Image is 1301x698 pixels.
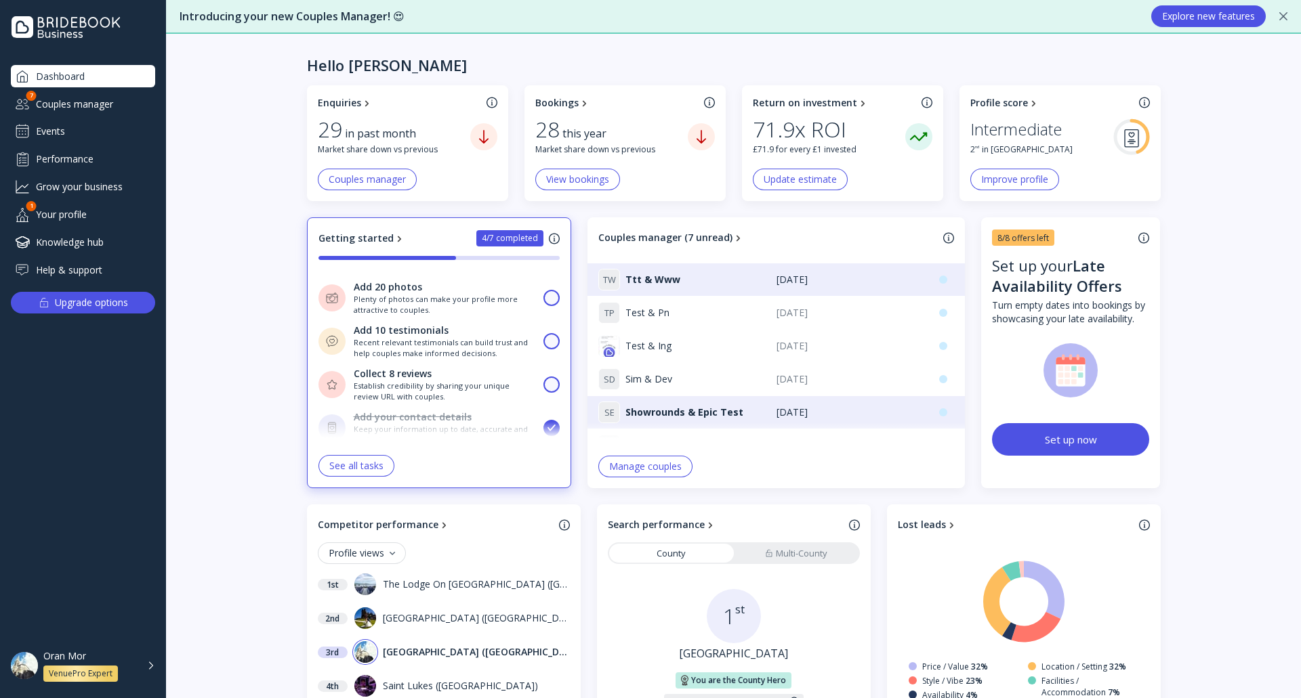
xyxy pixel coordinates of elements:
[777,306,922,320] div: [DATE]
[777,372,922,386] div: [DATE]
[1041,661,1126,672] div: Location / Setting
[383,577,570,591] div: The Lodge On [GEOGRAPHIC_DATA] ([GEOGRAPHIC_DATA])
[992,255,1122,296] div: Late Availability Offers
[535,96,579,110] div: Bookings
[992,299,1149,326] div: Turn empty dates into bookings by showcasing your late availability.
[898,518,1134,531] a: Lost leads
[625,339,672,353] span: Test & Ing
[598,401,620,423] div: S E
[318,613,348,624] div: 2 nd
[11,148,155,170] div: Performance
[11,93,155,115] a: Couples manager7
[625,273,680,286] span: Ttt & Www
[535,144,688,155] div: Market share down vs previous
[11,203,155,225] a: Your profile1
[1151,5,1266,27] button: Explore new features
[997,232,1049,244] div: 8/8 offers left
[1233,633,1301,698] iframe: Chat Widget
[329,174,406,185] div: Couples manager
[535,116,560,142] div: 28
[318,96,481,110] a: Enquiries
[11,65,155,87] a: Dashboard
[43,650,86,662] div: Oran Mor
[608,518,705,531] div: Search performance
[753,116,846,142] div: 71.9x ROI
[546,174,609,185] div: View bookings
[354,367,432,380] div: Collect 8 reviews
[598,269,620,290] div: T W
[777,406,922,419] div: [DATE]
[354,294,536,315] div: Plenty of photos can make your profile more attractive to couples.
[992,423,1149,456] button: Set up now
[11,121,155,142] div: Events
[764,174,837,185] div: Update estimate
[535,96,699,110] a: Bookings
[598,456,693,477] button: Manage couples
[318,232,405,245] a: Getting started
[1162,11,1255,22] div: Explore new features
[992,255,1149,299] div: Set up your
[11,175,155,198] a: Grow your business
[723,601,745,632] div: 1
[11,203,155,225] div: Your profile
[49,668,112,679] div: VenuePro Expert
[354,337,536,358] div: Recent relevant testimonials can build trust and help couples make informed decisions.
[922,675,983,686] div: Style / Vibe
[11,292,155,313] button: Upgrade options
[55,293,128,312] div: Upgrade options
[598,435,620,456] div: T O
[625,372,672,386] span: Sim & Dev
[318,232,394,245] div: Getting started
[753,144,905,155] div: £71.9 for every £1 invested
[11,652,38,679] img: dpr=1,fit=cover,g=face,w=48,h=48
[26,201,37,211] div: 1
[11,231,155,253] a: Knowledge hub
[354,324,449,337] div: Add 10 testimonials
[329,460,384,471] div: See all tasks
[354,380,536,401] div: Establish credibility by sharing your unique review URL with couples.
[598,231,938,244] a: Couples manager (7 unread)
[354,641,376,663] img: dpr=1,fit=cover,g=face,w=32,h=32
[1045,433,1097,446] div: Set up now
[318,116,342,142] div: 29
[971,661,988,672] div: 32%
[562,126,615,141] div: this year
[598,335,620,357] img: dpr=1,fit=cover,g=face,w=32,h=32
[691,675,786,686] div: You are the County Hero
[354,410,472,424] div: Add your contact details
[1108,686,1120,698] div: 7%
[354,675,376,697] img: dpr=1,fit=cover,g=face,w=32,h=32
[318,518,438,531] div: Competitor performance
[318,579,348,590] div: 1 st
[345,126,424,141] div: in past month
[318,680,348,692] div: 4 th
[11,259,155,281] a: Help & support
[318,96,361,110] div: Enquiries
[753,169,848,190] button: Update estimate
[354,424,536,445] div: Keep your information up to date, accurate and useful for couples.
[307,56,467,74] div: Hello [PERSON_NAME]
[753,96,857,110] div: Return on investment
[777,339,922,353] div: [DATE]
[535,169,620,190] button: View bookings
[598,231,732,244] div: Couples manager (7 unread)
[970,144,979,155] div: 2
[354,280,422,294] div: Add 20 photos
[598,368,620,390] div: S D
[970,96,1134,110] a: Profile score
[765,547,827,560] div: Multi-County
[679,646,788,661] a: [GEOGRAPHIC_DATA]
[318,647,348,658] div: 3 rd
[982,144,1073,155] span: in [GEOGRAPHIC_DATA]
[898,518,946,531] div: Lost leads
[1109,661,1126,672] div: 32%
[970,169,1059,190] button: Improve profile
[753,96,916,110] a: Return on investment
[625,406,743,419] span: Showrounds & Epic Test
[922,661,988,672] div: Price / Value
